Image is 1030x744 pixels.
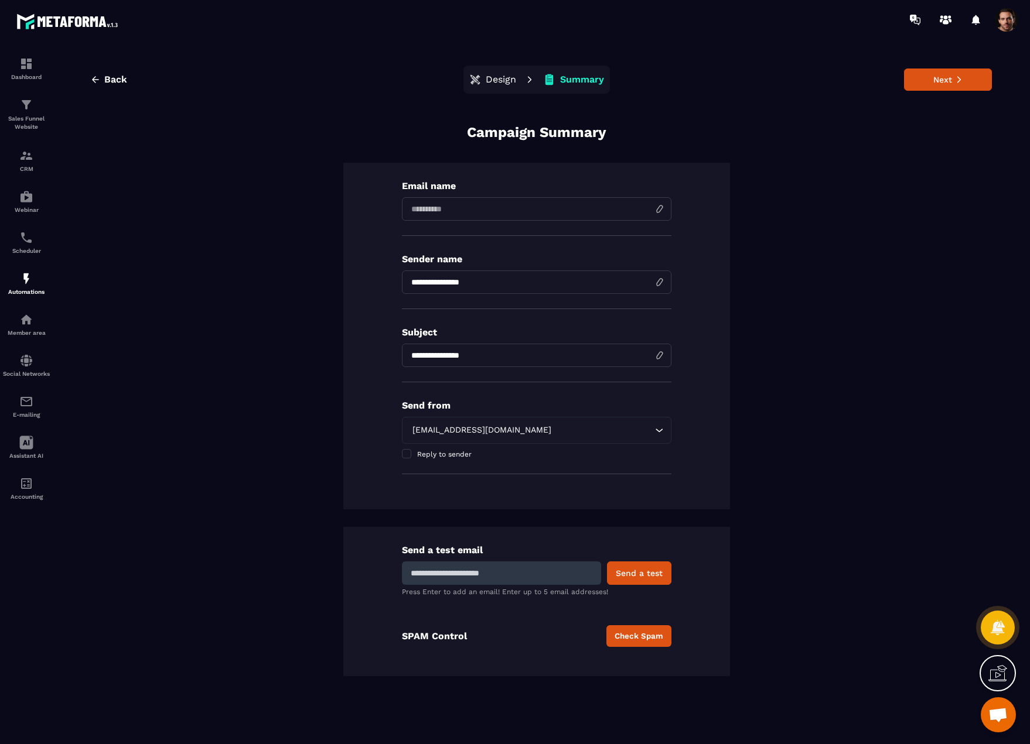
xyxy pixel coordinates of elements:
[81,69,136,90] button: Back
[3,140,50,181] a: formationformationCRM
[417,450,472,458] span: Reply to sender
[3,74,50,80] p: Dashboard
[402,180,671,191] p: Email name
[19,476,33,491] img: accountant
[19,313,33,327] img: automations
[560,74,604,85] p: Summary
[410,424,554,437] span: [EMAIL_ADDRESS][DOMAIN_NAME]
[3,493,50,500] p: Accounting
[3,263,50,304] a: automationsautomationsAutomations
[402,400,671,411] p: Send from
[3,207,50,213] p: Webinar
[3,330,50,336] p: Member area
[19,57,33,71] img: formation
[3,289,50,295] p: Automations
[402,253,671,265] p: Sender name
[19,149,33,163] img: formation
[467,123,606,142] p: Campaign Summary
[540,68,608,91] button: Summary
[3,468,50,509] a: accountantaccountantAccounting
[16,11,122,32] img: logo
[19,231,33,245] img: scheduler
[606,625,671,647] button: Check Spam
[904,68,992,91] button: Next
[19,354,33,368] img: social-network
[402,417,671,444] div: Search for option
[3,89,50,140] a: formationformationSales Funnel Website
[402,630,467,642] p: SPAM Control
[3,181,50,222] a: automationsautomationsWebinar
[3,371,50,377] p: Social Networks
[486,74,516,85] p: Design
[3,304,50,345] a: automationsautomationsMember area
[402,588,671,596] p: Press Enter to add an email! Enter up to 5 email addresses!
[19,98,33,112] img: formation
[19,190,33,204] img: automations
[3,166,50,172] p: CRM
[3,452,50,459] p: Assistant AI
[3,386,50,427] a: emailemailE-mailing
[3,115,50,131] p: Sales Funnel Website
[19,395,33,409] img: email
[3,222,50,263] a: schedulerschedulerScheduler
[466,68,520,91] button: Design
[3,48,50,89] a: formationformationDashboard
[3,248,50,254] p: Scheduler
[19,272,33,286] img: automations
[402,544,671,556] p: Send a test email
[607,561,671,585] button: Send a test
[981,697,1016,732] div: Open chat
[104,74,127,85] span: Back
[3,427,50,468] a: Assistant AI
[3,345,50,386] a: social-networksocial-networkSocial Networks
[554,424,652,437] input: Search for option
[402,327,671,338] p: Subject
[3,412,50,418] p: E-mailing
